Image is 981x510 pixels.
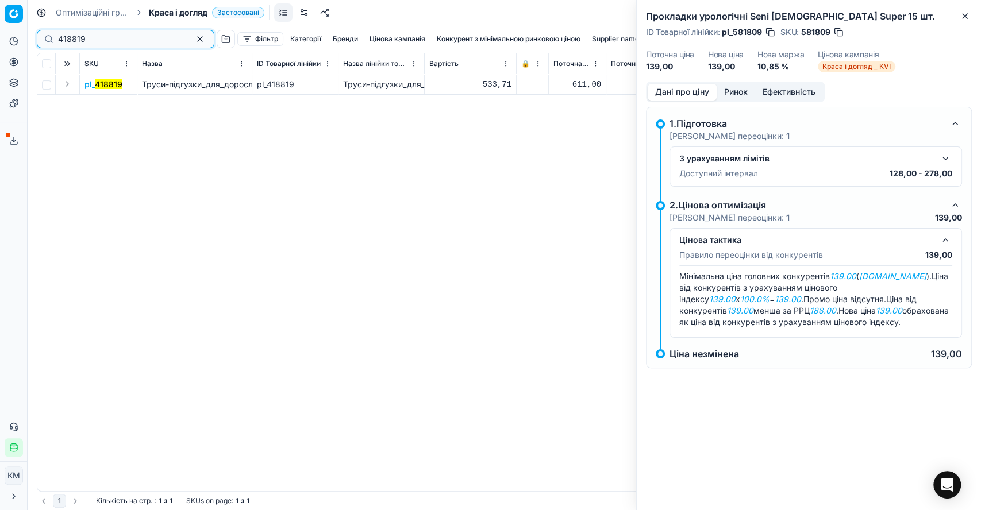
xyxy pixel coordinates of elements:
[58,33,184,45] input: Пошук по SKU або назві
[164,496,167,505] strong: з
[170,496,172,505] strong: 1
[679,234,934,246] div: Цінова тактика
[429,79,511,90] div: 533,71
[84,79,122,90] span: pl_
[247,496,249,505] strong: 1
[84,79,122,90] button: pl_418819
[328,32,363,46] button: Бренди
[810,306,836,315] em: 188.00
[679,271,948,304] span: Ціна від конкурентів з урахуванням цінового індексу x = .
[343,59,408,68] span: Назва лінійки товарів
[708,61,744,72] dd: 139,00
[786,212,790,222] strong: 1
[241,496,244,505] strong: з
[818,51,895,59] dt: Цінова кампанія
[740,294,770,304] em: 100.0%
[818,61,895,72] span: Краса і догляд _ KVI
[679,271,932,281] span: Мінімальна ціна головних конкурентів ( ).
[343,79,420,90] div: Труси-підгузки_для_дорослих_Tena_Pants_Normal_Large_30_шт.
[149,7,264,18] span: Краса і доглядЗастосовані
[60,77,74,91] button: Expand
[53,494,66,508] button: 1
[37,494,82,508] nav: pagination
[60,57,74,71] button: Expand all
[5,467,22,484] span: КM
[786,131,790,141] strong: 1
[142,79,393,89] span: Труси-підгузки_для_дорослих_Tena_Pants_Normal_Large_30_шт.
[670,349,739,358] p: Ціна незмінена
[646,28,720,36] span: ID Товарної лінійки :
[931,349,962,358] p: 139,00
[727,306,753,315] em: 139.00
[553,59,590,68] span: Поточна ціна
[95,79,122,89] mark: 418819
[708,51,744,59] dt: Нова ціна
[670,130,790,142] p: [PERSON_NAME] переоцінки:
[890,168,952,179] p: 128,00 - 278,00
[611,59,676,68] span: Поточна промо ціна
[757,61,805,72] dd: 10,85 %
[257,59,321,68] span: ID Товарної лінійки
[521,59,530,68] span: 🔒
[56,7,129,18] a: Оптимізаційні групи
[365,32,430,46] button: Цінова кампанія
[96,496,152,505] span: Кількість на стр.
[237,32,283,46] button: Фільтр
[876,306,902,315] em: 139.00
[236,496,238,505] strong: 1
[935,212,962,223] p: 139,00
[257,79,333,90] div: pl_418819
[801,26,830,38] span: 581809
[286,32,326,46] button: Категорії
[432,32,585,46] button: Конкурент з мінімальною ринковою ціною
[68,494,82,508] button: Go to next page
[679,249,823,261] p: Правило переоцінки від конкурентів
[859,271,926,281] em: [DOMAIN_NAME]
[717,84,755,101] button: Ринок
[56,7,264,18] nav: breadcrumb
[670,198,944,212] div: 2.Цінова оптимізація
[646,51,694,59] dt: Поточна ціна
[96,496,172,505] div: :
[611,79,687,90] div: 611,00
[37,494,51,508] button: Go to previous page
[709,294,736,304] em: 139.00
[142,59,163,68] span: Назва
[780,28,799,36] span: SKU :
[757,51,805,59] dt: Нова маржа
[186,496,233,505] span: SKUs on page :
[149,7,207,18] span: Краса і догляд
[212,7,264,18] span: Застосовані
[755,84,823,101] button: Ефективність
[670,212,790,223] p: [PERSON_NAME] переоцінки:
[159,496,161,505] strong: 1
[933,471,961,499] div: Open Intercom Messenger
[679,153,934,164] div: З урахуванням лімітів
[722,26,762,38] span: pl_581809
[429,59,459,68] span: Вартість
[5,466,23,485] button: КM
[646,9,972,23] h2: Прокладки урологічні Seni [DEMOGRAPHIC_DATA] Super 15 шт.
[670,117,944,130] div: 1.Підготовка
[648,84,717,101] button: Дані про ціну
[84,59,99,68] span: SKU
[775,294,801,304] em: 139.00
[646,61,694,72] dd: 139,00
[679,168,758,179] p: Доступний інтервал
[587,32,644,46] button: Supplier name
[925,249,952,261] p: 139,00
[803,294,886,304] span: Промо ціна відсутня.
[553,79,601,90] div: 611,00
[830,271,856,281] em: 139.00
